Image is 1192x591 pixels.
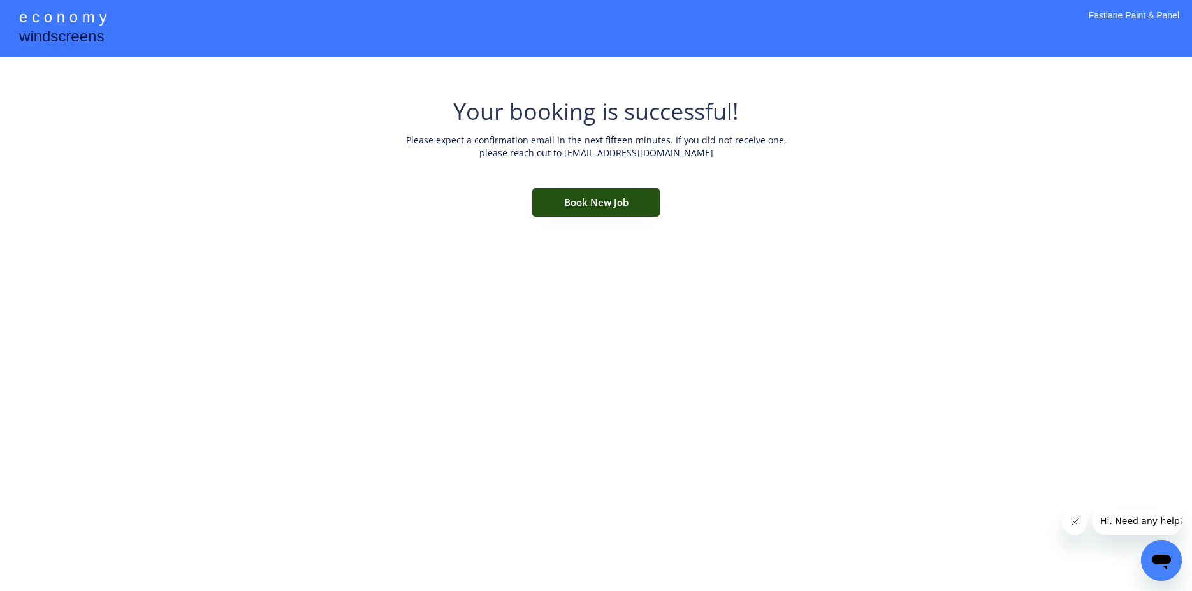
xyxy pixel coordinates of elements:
[19,26,104,50] div: windscreens
[1062,509,1087,535] iframe: Close message
[19,6,106,31] div: e c o n o m y
[1141,540,1182,581] iframe: Button to launch messaging window
[1089,10,1179,38] div: Fastlane Paint & Panel
[1093,507,1182,535] iframe: Message from company
[8,9,92,19] span: Hi. Need any help?
[453,96,739,128] div: Your booking is successful!
[532,188,660,217] button: Book New Job
[405,134,787,163] div: Please expect a confirmation email in the next fifteen minutes. If you did not receive one, pleas...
